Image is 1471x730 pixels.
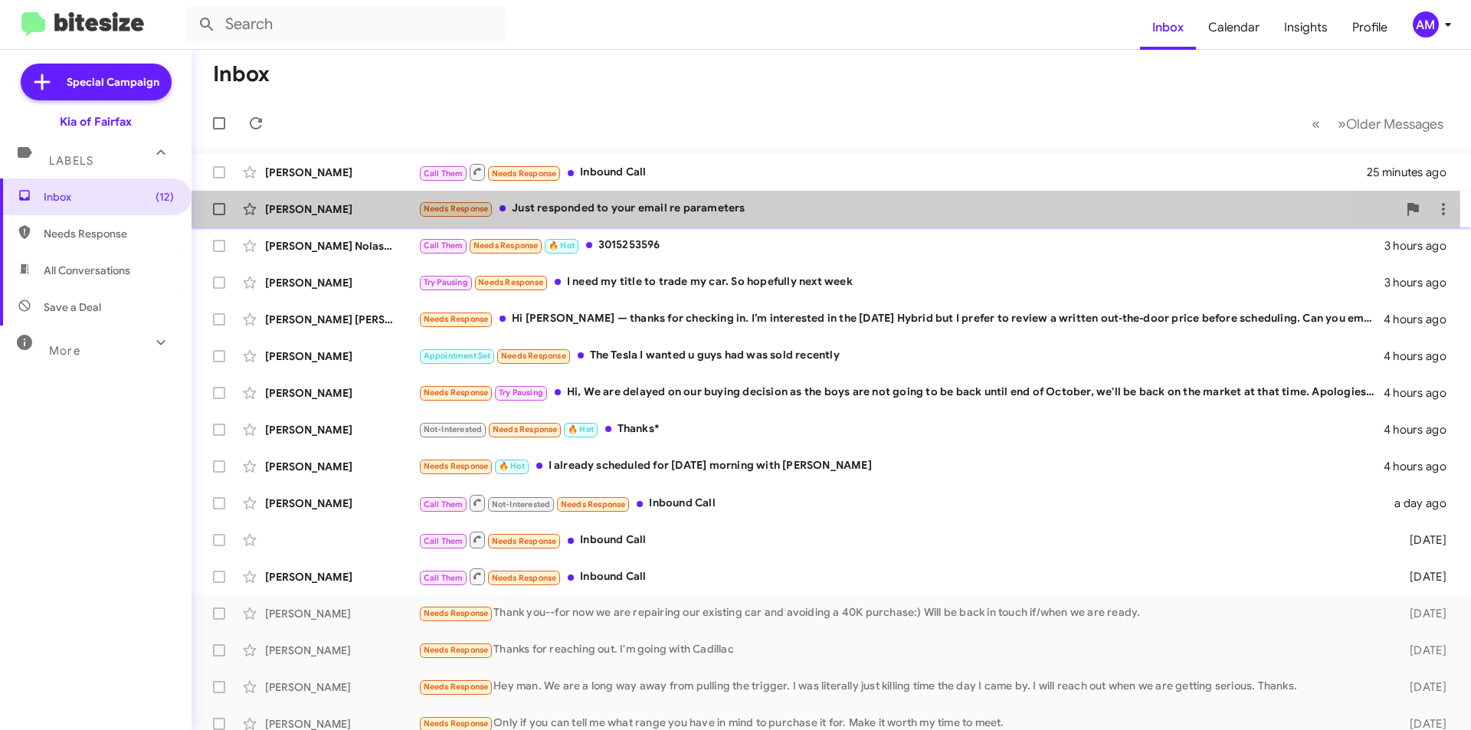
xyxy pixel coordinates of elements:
[424,499,464,509] span: Call Them
[67,74,159,90] span: Special Campaign
[60,114,132,129] div: Kia of Fairfax
[1385,643,1459,658] div: [DATE]
[265,312,418,327] div: [PERSON_NAME] [PERSON_NAME]
[568,424,594,434] span: 🔥 Hot
[44,300,101,315] span: Save a Deal
[492,536,557,546] span: Needs Response
[44,226,174,241] span: Needs Response
[49,344,80,358] span: More
[418,273,1384,291] div: I need my title to trade my car. So hopefully next week
[424,573,464,583] span: Call Them
[265,496,418,511] div: [PERSON_NAME]
[265,275,418,290] div: [PERSON_NAME]
[424,608,489,618] span: Needs Response
[265,385,418,401] div: [PERSON_NAME]
[418,457,1384,475] div: I already scheduled for [DATE] morning with [PERSON_NAME]
[418,493,1385,512] div: Inbound Call
[499,388,543,398] span: Try Pausing
[156,189,174,205] span: (12)
[499,461,525,471] span: 🔥 Hot
[265,201,418,217] div: [PERSON_NAME]
[418,530,1385,549] div: Inbound Call
[418,310,1384,328] div: Hi [PERSON_NAME] — thanks for checking in. I’m interested in the [DATE] Hybrid but I prefer to re...
[418,384,1384,401] div: Hi, We are delayed on our buying decision as the boys are not going to be back until end of Octob...
[1346,116,1443,133] span: Older Messages
[493,424,558,434] span: Needs Response
[424,424,483,434] span: Not-Interested
[49,154,93,168] span: Labels
[1385,496,1459,511] div: a day ago
[424,277,468,287] span: Try Pausing
[1367,165,1459,180] div: 25 minutes ago
[418,421,1384,438] div: Thanks*
[492,499,551,509] span: Not-Interested
[418,162,1367,182] div: Inbound Call
[424,682,489,692] span: Needs Response
[1303,108,1453,139] nav: Page navigation example
[478,277,543,287] span: Needs Response
[265,606,418,621] div: [PERSON_NAME]
[418,604,1385,622] div: Thank you--for now we are repairing our existing car and avoiding a 40K purchase:) Will be back i...
[424,241,464,250] span: Call Them
[424,169,464,178] span: Call Them
[44,189,174,205] span: Inbox
[1338,114,1346,133] span: »
[1312,114,1320,133] span: «
[265,165,418,180] div: [PERSON_NAME]
[1196,5,1272,50] a: Calendar
[418,678,1385,696] div: Hey man. We are a long way away from pulling the trigger. I was literally just killing time the d...
[213,62,270,87] h1: Inbox
[418,347,1384,365] div: The Tesla I wanted u guys had was sold recently
[418,200,1397,218] div: Just responded to your email re parameters
[424,461,489,471] span: Needs Response
[1384,459,1459,474] div: 4 hours ago
[185,6,507,43] input: Search
[561,499,626,509] span: Needs Response
[492,573,557,583] span: Needs Response
[424,351,491,361] span: Appointment Set
[265,643,418,658] div: [PERSON_NAME]
[492,169,557,178] span: Needs Response
[1385,569,1459,584] div: [DATE]
[1384,238,1459,254] div: 3 hours ago
[1385,679,1459,695] div: [DATE]
[1302,108,1329,139] button: Previous
[265,459,418,474] div: [PERSON_NAME]
[418,567,1385,586] div: Inbound Call
[1328,108,1453,139] button: Next
[1384,422,1459,437] div: 4 hours ago
[424,536,464,546] span: Call Them
[1384,275,1459,290] div: 3 hours ago
[424,314,489,324] span: Needs Response
[473,241,539,250] span: Needs Response
[549,241,575,250] span: 🔥 Hot
[1384,349,1459,364] div: 4 hours ago
[265,349,418,364] div: [PERSON_NAME]
[424,388,489,398] span: Needs Response
[418,641,1385,659] div: Thanks for reaching out. I'm going with Cadillac
[424,204,489,214] span: Needs Response
[1413,11,1439,38] div: AM
[1384,312,1459,327] div: 4 hours ago
[501,351,566,361] span: Needs Response
[1385,532,1459,548] div: [DATE]
[1140,5,1196,50] a: Inbox
[1400,11,1454,38] button: AM
[1384,385,1459,401] div: 4 hours ago
[44,263,130,278] span: All Conversations
[418,237,1384,254] div: 3015253596
[265,422,418,437] div: [PERSON_NAME]
[1272,5,1340,50] a: Insights
[1385,606,1459,621] div: [DATE]
[1340,5,1400,50] a: Profile
[21,64,172,100] a: Special Campaign
[265,569,418,584] div: [PERSON_NAME]
[265,238,418,254] div: [PERSON_NAME] Nolastname122222960
[265,679,418,695] div: [PERSON_NAME]
[424,645,489,655] span: Needs Response
[424,719,489,728] span: Needs Response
